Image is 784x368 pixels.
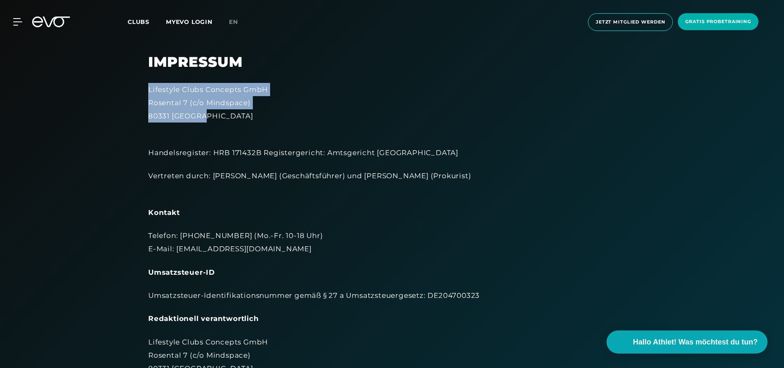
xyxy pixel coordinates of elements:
[128,18,149,26] span: Clubs
[633,337,758,348] span: Hallo Athlet! Was möchtest du tun?
[148,268,215,276] strong: Umsatzsteuer-ID
[607,330,768,354] button: Hallo Athlet! Was möchtest du tun?
[148,83,636,123] div: Lifestyle Clubs Concepts GmbH Rosental 7 (c/o Mindspace) 80331 [GEOGRAPHIC_DATA]
[229,18,238,26] span: en
[148,314,259,323] strong: Redaktionell verantwortlich
[128,18,166,26] a: Clubs
[675,13,761,31] a: Gratis Probetraining
[148,54,636,71] h2: Impressum
[586,13,675,31] a: Jetzt Mitglied werden
[148,133,636,160] div: Handelsregister: HRB 171432B Registergericht: Amtsgericht [GEOGRAPHIC_DATA]
[685,18,751,25] span: Gratis Probetraining
[229,17,248,27] a: en
[596,19,665,26] span: Jetzt Mitglied werden
[148,229,636,256] div: Telefon: [PHONE_NUMBER] (Mo.-Fr. 10-18 Uhr) E-Mail: [EMAIL_ADDRESS][DOMAIN_NAME]
[148,169,636,196] div: Vertreten durch: [PERSON_NAME] (Geschäftsführer) und [PERSON_NAME] (Prokurist)
[148,208,180,217] strong: Kontakt
[148,289,636,302] div: Umsatzsteuer-Identifikationsnummer gemäß § 27 a Umsatzsteuergesetz: DE204700323
[166,18,212,26] a: MYEVO LOGIN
